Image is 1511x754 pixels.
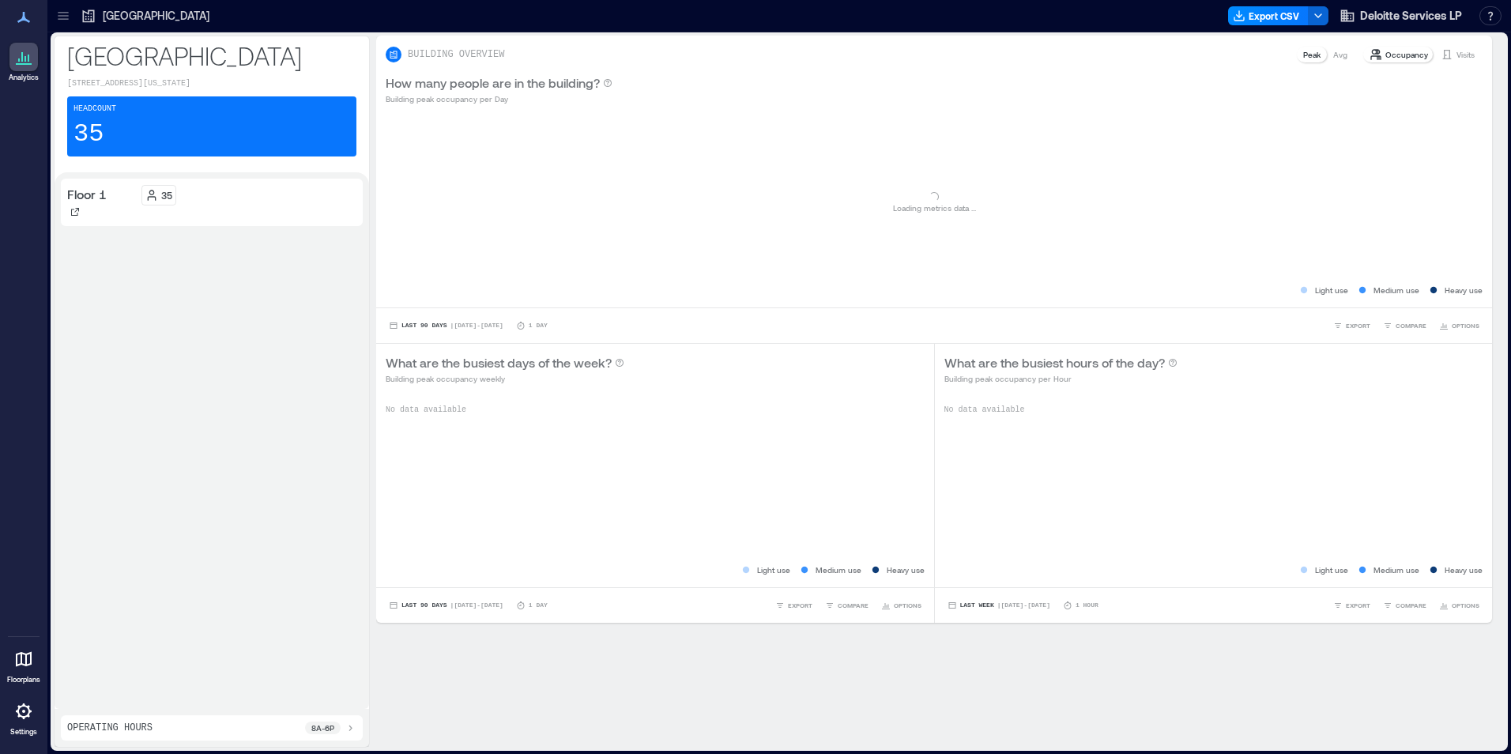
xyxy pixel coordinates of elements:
p: Heavy use [1445,284,1483,296]
button: Last Week |[DATE]-[DATE] [944,598,1053,613]
p: Light use [757,564,790,576]
button: OPTIONS [1436,318,1483,334]
p: Medium use [816,564,861,576]
button: Export CSV [1228,6,1309,25]
p: No data available [386,404,925,417]
p: Avg [1333,48,1347,61]
button: OPTIONS [878,598,925,613]
span: OPTIONS [1452,321,1479,330]
span: Deloitte Services LP [1360,8,1462,24]
p: [GEOGRAPHIC_DATA] [67,40,356,71]
button: EXPORT [772,598,816,613]
span: OPTIONS [894,601,921,610]
p: Heavy use [887,564,925,576]
p: How many people are in the building? [386,74,600,92]
span: EXPORT [788,601,812,610]
button: COMPARE [822,598,872,613]
button: OPTIONS [1436,598,1483,613]
button: Deloitte Services LP [1335,3,1467,28]
p: Settings [10,727,37,737]
p: Floor 1 [67,185,107,204]
p: 1 Day [529,601,548,610]
a: Analytics [4,38,43,87]
p: [STREET_ADDRESS][US_STATE] [67,77,356,90]
p: Loading metrics data ... [893,202,976,214]
p: Light use [1315,564,1348,576]
span: EXPORT [1346,321,1370,330]
p: What are the busiest hours of the day? [944,353,1165,372]
p: Operating Hours [67,722,153,734]
p: 8a - 6p [311,722,334,734]
p: Building peak occupancy per Hour [944,372,1178,385]
a: Settings [5,692,43,741]
p: Light use [1315,284,1348,296]
p: Visits [1456,48,1475,61]
p: What are the busiest days of the week? [386,353,612,372]
span: COMPARE [1396,321,1426,330]
p: 1 Day [529,321,548,330]
span: OPTIONS [1452,601,1479,610]
p: Building peak occupancy weekly [386,372,624,385]
p: Headcount [73,103,116,115]
span: COMPARE [838,601,869,610]
p: No data available [944,404,1483,417]
p: Floorplans [7,675,40,684]
p: Peak [1303,48,1321,61]
p: 1 Hour [1076,601,1098,610]
p: Building peak occupancy per Day [386,92,612,105]
a: Floorplans [2,640,45,689]
p: Medium use [1373,284,1419,296]
button: COMPARE [1380,318,1430,334]
button: EXPORT [1330,318,1373,334]
button: EXPORT [1330,598,1373,613]
button: Last 90 Days |[DATE]-[DATE] [386,598,507,613]
button: Last 90 Days |[DATE]-[DATE] [386,318,507,334]
p: 35 [73,119,104,150]
span: COMPARE [1396,601,1426,610]
button: COMPARE [1380,598,1430,613]
p: Medium use [1373,564,1419,576]
p: [GEOGRAPHIC_DATA] [103,8,209,24]
p: BUILDING OVERVIEW [408,48,504,61]
p: Analytics [9,73,39,82]
p: Occupancy [1385,48,1428,61]
p: 35 [161,189,172,202]
p: Heavy use [1445,564,1483,576]
span: EXPORT [1346,601,1370,610]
